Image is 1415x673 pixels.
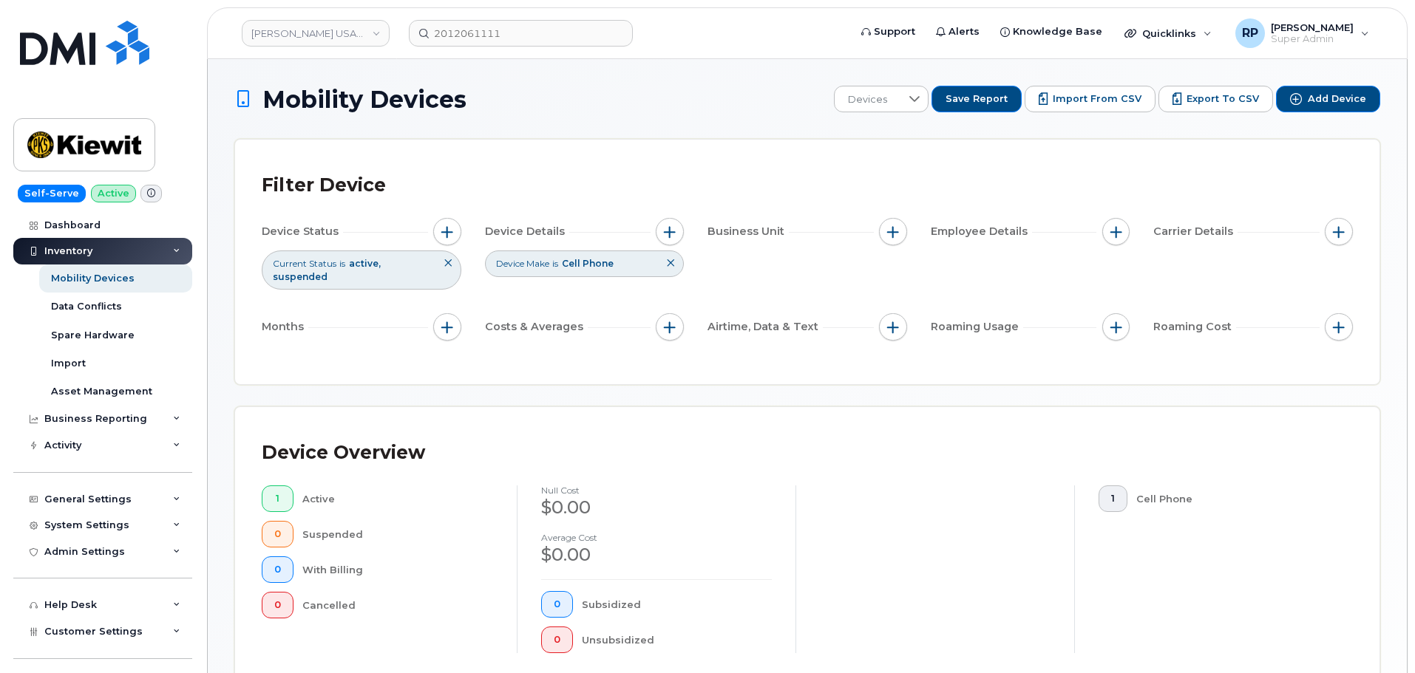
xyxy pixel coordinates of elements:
[1053,92,1141,106] span: Import from CSV
[541,495,772,520] div: $0.00
[274,493,281,505] span: 1
[262,592,293,618] button: 0
[1099,485,1127,512] button: 1
[541,533,772,542] h4: Average cost
[1276,86,1380,112] button: Add Device
[946,92,1008,106] span: Save Report
[1158,86,1273,112] button: Export to CSV
[262,319,308,335] span: Months
[931,319,1023,335] span: Roaming Usage
[485,319,588,335] span: Costs & Averages
[931,224,1032,239] span: Employee Details
[582,591,773,618] div: Subsidized
[1153,319,1236,335] span: Roaming Cost
[302,592,494,618] div: Cancelled
[262,556,293,583] button: 0
[273,257,336,270] span: Current Status
[562,258,614,269] span: Cell Phone
[302,485,494,512] div: Active
[1308,92,1366,106] span: Add Device
[262,521,293,547] button: 0
[349,258,381,269] span: active
[541,542,772,567] div: $0.00
[1136,485,1330,512] div: Cell Phone
[1153,224,1238,239] span: Carrier Details
[262,434,425,472] div: Device Overview
[707,224,789,239] span: Business Unit
[274,528,281,540] span: 0
[262,485,293,512] button: 1
[1025,86,1156,112] button: Import from CSV
[1111,493,1115,505] span: 1
[274,564,281,575] span: 0
[262,86,466,112] span: Mobility Devices
[339,257,345,270] span: is
[302,556,494,583] div: With Billing
[485,224,569,239] span: Device Details
[582,626,773,653] div: Unsubsidized
[707,319,823,335] span: Airtime, Data & Text
[1187,92,1259,106] span: Export to CSV
[262,224,343,239] span: Device Status
[541,485,772,495] h4: null cost
[541,626,573,653] button: 0
[496,257,549,270] span: Device Make
[541,591,573,618] button: 0
[262,166,386,205] div: Filter Device
[274,599,281,611] span: 0
[552,257,558,270] span: is
[554,634,560,646] span: 0
[932,86,1022,112] button: Save Report
[273,271,328,282] span: suspended
[1351,609,1404,662] iframe: Messenger Launcher
[302,521,494,547] div: Suspended
[835,86,900,113] span: Devices
[554,598,560,610] span: 0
